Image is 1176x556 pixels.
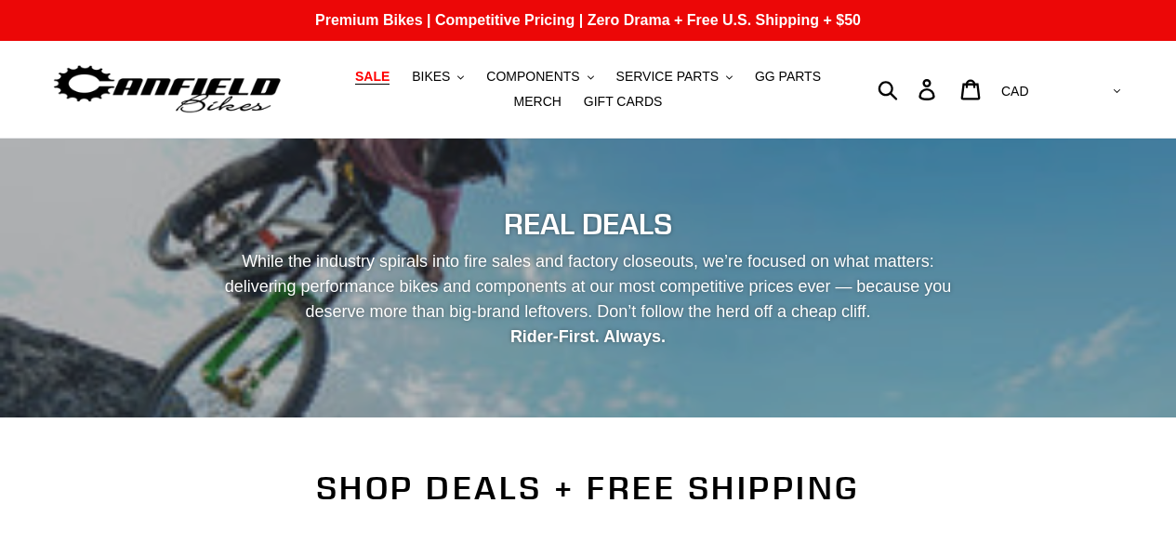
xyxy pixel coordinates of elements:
[514,94,562,110] span: MERCH
[208,249,969,350] p: While the industry spirals into fire sales and factory closeouts, we’re focused on what matters: ...
[486,69,579,85] span: COMPONENTS
[755,69,821,85] span: GG PARTS
[575,89,672,114] a: GIFT CARDS
[746,64,830,89] a: GG PARTS
[403,64,473,89] button: BIKES
[355,69,390,85] span: SALE
[505,89,571,114] a: MERCH
[82,469,1095,508] h2: SHOP DEALS + FREE SHIPPING
[584,94,663,110] span: GIFT CARDS
[346,64,399,89] a: SALE
[412,69,450,85] span: BIKES
[510,327,666,346] strong: Rider-First. Always.
[607,64,742,89] button: SERVICE PARTS
[477,64,602,89] button: COMPONENTS
[51,60,284,119] img: Canfield Bikes
[616,69,719,85] span: SERVICE PARTS
[82,206,1095,242] h2: REAL DEALS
